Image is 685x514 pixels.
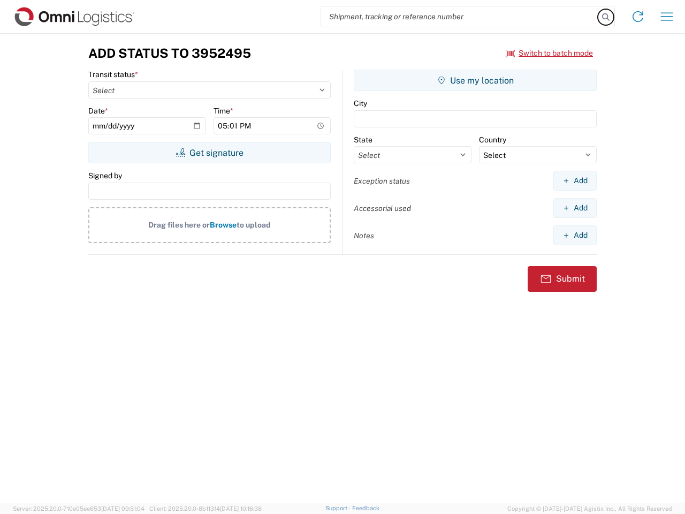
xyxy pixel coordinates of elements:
[325,505,352,511] a: Support
[354,99,367,108] label: City
[506,44,593,62] button: Switch to batch mode
[88,106,108,116] label: Date
[220,505,262,512] span: [DATE] 10:16:38
[354,176,410,186] label: Exception status
[149,505,262,512] span: Client: 2025.20.0-8b113f4
[528,266,597,292] button: Submit
[88,46,251,61] h3: Add Status to 3952495
[237,221,271,229] span: to upload
[13,505,144,512] span: Server: 2025.20.0-710e05ee653
[479,135,506,145] label: Country
[88,142,331,163] button: Get signature
[507,504,672,513] span: Copyright © [DATE]-[DATE] Agistix Inc., All Rights Reserved
[88,171,122,180] label: Signed by
[354,135,372,145] label: State
[101,505,144,512] span: [DATE] 09:51:04
[553,171,597,191] button: Add
[553,198,597,218] button: Add
[210,221,237,229] span: Browse
[553,225,597,245] button: Add
[214,106,233,116] label: Time
[354,203,411,213] label: Accessorial used
[352,505,379,511] a: Feedback
[88,70,138,79] label: Transit status
[148,221,210,229] span: Drag files here or
[354,231,374,240] label: Notes
[321,6,598,27] input: Shipment, tracking or reference number
[354,70,597,91] button: Use my location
